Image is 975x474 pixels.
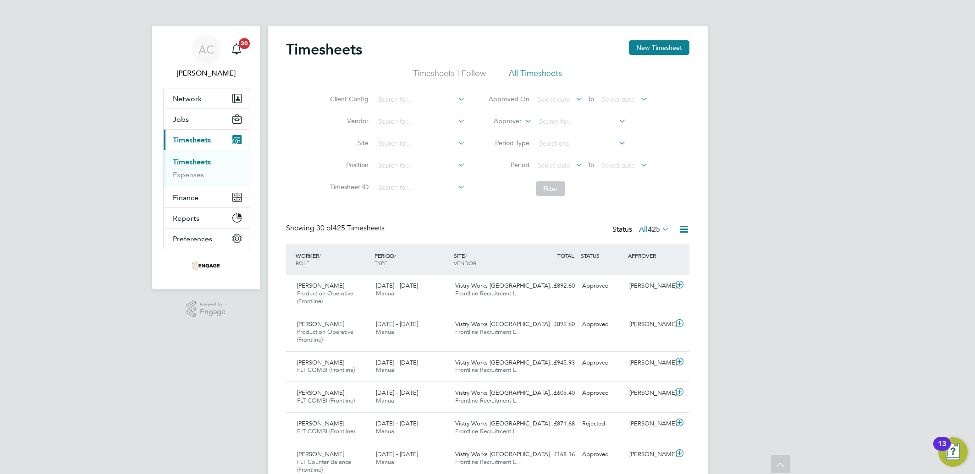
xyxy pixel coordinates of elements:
label: Client Config [327,95,369,103]
span: [PERSON_NAME] [297,450,344,458]
button: Timesheets [164,130,249,150]
div: [PERSON_NAME] [626,447,673,462]
span: Manual [376,366,396,374]
span: Vistry Works [GEOGRAPHIC_DATA]… [455,320,556,328]
span: / [319,252,321,259]
a: Go to home page [163,258,249,273]
span: [DATE] - [DATE] [376,359,418,366]
span: TYPE [375,259,387,267]
span: Network [173,94,202,103]
span: AC [198,44,214,55]
div: £892.60 [531,278,578,294]
input: Search for... [375,93,465,106]
button: Open Resource Center, 13 new notifications [938,437,968,467]
label: Approver [480,117,522,126]
span: [PERSON_NAME] [297,420,344,427]
span: [DATE] - [DATE] [376,420,418,427]
span: Manual [376,458,396,466]
span: [DATE] - [DATE] [376,450,418,458]
span: Finance [173,193,198,202]
span: Vistry Works [GEOGRAPHIC_DATA]… [455,389,556,397]
span: To [585,93,597,105]
label: Period Type [488,139,529,147]
span: 425 Timesheets [316,223,385,233]
span: Production Operative (Frontline) [297,289,353,305]
span: Frontline Recruitment L… [455,289,522,297]
span: 20 [239,38,250,49]
span: [PERSON_NAME] [297,320,344,328]
a: Powered byEngage [187,300,226,318]
img: frontlinerecruitment-logo-retina.png [192,258,220,273]
span: Jobs [173,115,189,124]
div: Status [612,223,671,236]
div: APPROVER [626,247,673,264]
label: Timesheet ID [327,183,369,191]
span: Powered by [200,300,226,308]
span: Aliona Cozacenco [163,68,249,79]
input: Search for... [375,137,465,150]
div: Rejected [578,416,626,431]
span: / [394,252,396,259]
span: FLT COMBI (Frontline) [297,397,355,404]
a: Timesheets [173,158,211,166]
div: Approved [578,278,626,294]
span: Vistry Works [GEOGRAPHIC_DATA]… [455,450,556,458]
button: Network [164,88,249,109]
div: STATUS [578,247,626,264]
div: [PERSON_NAME] [626,416,673,431]
span: Preferences [173,234,212,243]
span: VENDOR [454,259,476,267]
div: [PERSON_NAME] [626,386,673,401]
input: Search for... [375,181,465,194]
div: Approved [578,355,626,370]
span: Select date [537,95,570,104]
div: Approved [578,386,626,401]
h2: Timesheets [286,40,362,59]
div: [PERSON_NAME] [626,317,673,332]
span: [PERSON_NAME] [297,359,344,366]
label: Site [327,139,369,147]
span: Production Operative (Frontline) [297,328,353,343]
div: £945.93 [531,355,578,370]
button: Filter [536,181,565,196]
input: Select one [536,137,626,150]
div: PERIOD [372,247,452,271]
div: 13 [938,444,946,456]
label: Period [488,161,529,169]
span: / [465,252,467,259]
label: All [639,225,669,234]
a: 20 [227,35,246,64]
span: Timesheets [173,136,211,144]
span: [DATE] - [DATE] [376,389,418,397]
span: Engage [200,308,226,316]
span: ROLE [296,259,309,267]
button: Jobs [164,109,249,129]
div: [PERSON_NAME] [626,278,673,294]
span: 30 of [316,223,333,233]
span: [PERSON_NAME] [297,389,344,397]
span: Vistry Works [GEOGRAPHIC_DATA]… [455,282,556,289]
span: [DATE] - [DATE] [376,320,418,328]
label: Approved On [488,95,529,103]
button: Reports [164,208,249,228]
li: Timesheets I Follow [413,68,486,84]
span: Frontline Recruitment L… [455,427,522,435]
nav: Main navigation [152,26,260,289]
button: Finance [164,187,249,207]
span: 425 [648,225,660,234]
span: Select date [602,95,635,104]
span: To [585,159,597,171]
span: Reports [173,214,199,223]
span: Frontline Recruitment L… [455,397,522,404]
span: Vistry Works [GEOGRAPHIC_DATA]… [455,420,556,427]
span: Frontline Recruitment L… [455,458,522,466]
span: Select date [602,161,635,169]
span: [DATE] - [DATE] [376,282,418,289]
input: Search for... [375,159,465,172]
span: FLT COMBI (Frontline) [297,427,355,435]
span: Manual [376,289,396,297]
span: Vistry Works [GEOGRAPHIC_DATA]… [455,359,556,366]
span: [PERSON_NAME] [297,282,344,289]
input: Search for... [375,115,465,128]
label: Position [327,161,369,169]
